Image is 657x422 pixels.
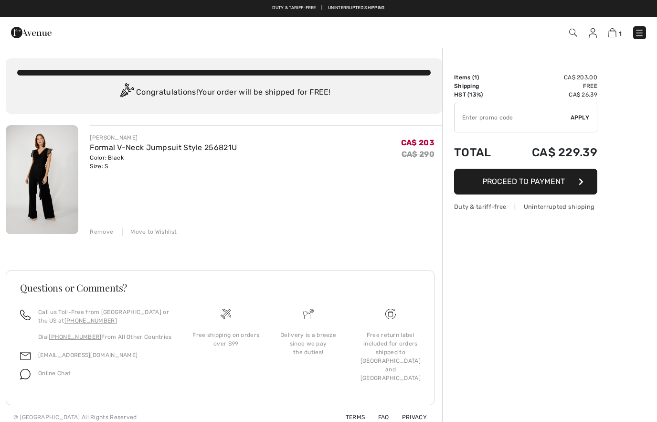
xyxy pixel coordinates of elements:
div: Color: Black Size: S [90,153,237,171]
img: chat [20,369,31,379]
div: Delivery is a breeze since we pay the duties! [275,331,341,357]
div: Duty & tariff-free | Uninterrupted shipping [454,202,597,211]
input: Promo code [455,103,571,132]
img: call [20,310,31,320]
td: CA$ 203.00 [506,73,597,82]
td: Free [506,82,597,90]
td: CA$ 26.39 [506,90,597,99]
p: Call us Toll-Free from [GEOGRAPHIC_DATA] or the US at [38,308,173,325]
a: Formal V-Neck Jumpsuit Style 256821U [90,143,237,152]
a: [PHONE_NUMBER] [64,317,117,324]
s: CA$ 290 [402,150,434,159]
button: Proceed to Payment [454,169,597,195]
img: Free shipping on orders over $99 [385,309,396,319]
td: HST (13%) [454,90,506,99]
a: [EMAIL_ADDRESS][DOMAIN_NAME] [38,352,138,358]
td: Shipping [454,82,506,90]
img: Menu [635,28,644,38]
img: Shopping Bag [608,28,616,37]
h3: Questions or Comments? [20,283,420,292]
img: Delivery is a breeze since we pay the duties! [303,309,314,319]
span: Apply [571,113,590,122]
a: 1 [608,27,622,38]
img: 1ère Avenue [11,23,52,42]
img: Free shipping on orders over $99 [221,309,231,319]
td: Total [454,136,506,169]
a: Privacy [391,414,427,421]
div: Free shipping on orders over $99 [192,331,259,348]
div: © [GEOGRAPHIC_DATA] All Rights Reserved [13,413,137,422]
span: 1 [474,74,477,81]
span: CA$ 203 [401,138,434,147]
img: Search [569,29,577,37]
span: 1 [619,30,622,37]
p: Dial From All Other Countries [38,333,173,341]
img: Formal V-Neck Jumpsuit Style 256821U [6,125,78,234]
img: My Info [589,28,597,38]
a: Terms [334,414,365,421]
img: Congratulation2.svg [117,83,136,102]
div: Move to Wishlist [122,227,177,236]
a: FAQ [367,414,389,421]
div: Congratulations! Your order will be shipped for FREE! [17,83,431,102]
a: [PHONE_NUMBER] [49,334,101,340]
td: Items ( ) [454,73,506,82]
span: Proceed to Payment [482,177,565,186]
a: 1ère Avenue [11,27,52,36]
div: Free return label included for orders shipped to [GEOGRAPHIC_DATA] and [GEOGRAPHIC_DATA] [357,331,424,382]
div: Remove [90,227,113,236]
span: Online Chat [38,370,71,377]
td: CA$ 229.39 [506,136,597,169]
img: email [20,351,31,361]
div: [PERSON_NAME] [90,133,237,142]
